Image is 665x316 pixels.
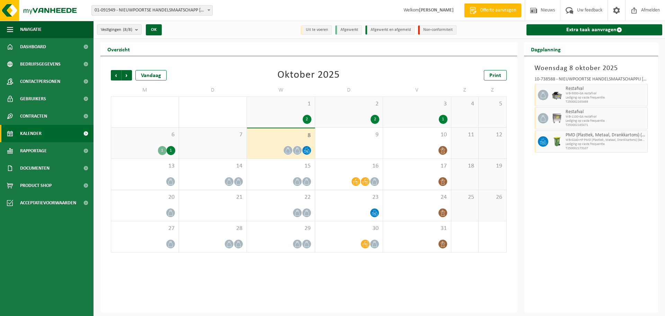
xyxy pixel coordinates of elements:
[455,131,475,139] span: 11
[455,162,475,170] span: 18
[387,225,447,232] span: 31
[526,24,663,35] a: Extra taak aanvragen
[482,131,503,139] span: 12
[179,84,247,96] td: D
[115,194,175,201] span: 20
[387,162,447,170] span: 17
[183,194,243,201] span: 21
[20,90,46,108] span: Gebruikers
[484,70,507,80] a: Print
[482,100,503,108] span: 5
[111,70,121,80] span: Vorige
[123,27,132,32] count: (8/8)
[101,25,132,35] span: Vestigingen
[387,100,447,108] span: 3
[183,225,243,232] span: 28
[552,136,562,147] img: WB-0240-HPE-GN-50
[566,123,646,127] span: T250002165471
[319,194,380,201] span: 23
[122,70,132,80] span: Volgende
[383,84,451,96] td: V
[319,131,380,139] span: 9
[20,160,50,177] span: Documenten
[20,108,47,125] span: Contracten
[303,115,311,124] div: 2
[439,115,447,124] div: 1
[250,132,311,139] span: 8
[20,21,42,38] span: Navigatie
[455,194,475,201] span: 25
[482,194,503,201] span: 26
[566,109,646,115] span: Restafval
[479,84,506,96] td: Z
[534,77,648,84] div: 10-738588 - NIEUWPOORTSE HANDELSMAATSCHAPPIJ [GEOGRAPHIC_DATA] - [GEOGRAPHIC_DATA]
[478,7,518,14] span: Offerte aanvragen
[158,146,167,155] div: 1
[100,42,137,56] h2: Overzicht
[365,25,415,35] li: Afgewerkt en afgemeld
[146,24,162,35] button: OK
[20,142,47,160] span: Rapportage
[250,225,311,232] span: 29
[250,162,311,170] span: 15
[250,194,311,201] span: 22
[566,86,646,92] span: Restafval
[167,146,175,155] div: 1
[20,38,46,55] span: Dashboard
[91,5,213,16] span: 01-091949 - NIEUWPOORTSE HANDELSMAATSCHAPP NIEUWPOORT - NIEUWPOORT
[566,146,646,151] span: T250002173107
[552,113,562,123] img: WB-1100-GAL-GY-02
[451,84,479,96] td: Z
[135,70,167,80] div: Vandaag
[566,96,646,100] span: Lediging op vaste frequentie
[20,194,76,212] span: Acceptatievoorwaarden
[566,133,646,138] span: PMD (Plastiek, Metaal, Drankkartons) (bedrijven)
[566,115,646,119] span: WB-1100-GA restafval
[489,73,501,78] span: Print
[20,73,60,90] span: Contactpersonen
[111,84,179,96] td: M
[566,100,646,104] span: T250002165469
[482,162,503,170] span: 19
[464,3,521,17] a: Offerte aanvragen
[419,8,454,13] strong: [PERSON_NAME]
[455,100,475,108] span: 4
[301,25,332,35] li: Uit te voeren
[92,6,212,15] span: 01-091949 - NIEUWPOORTSE HANDELSMAATSCHAPP NIEUWPOORT - NIEUWPOORT
[183,162,243,170] span: 14
[183,131,243,139] span: 7
[20,55,61,73] span: Bedrijfsgegevens
[319,162,380,170] span: 16
[534,63,648,74] h3: Woensdag 8 oktober 2025
[524,42,568,56] h2: Dagplanning
[371,115,379,124] div: 2
[250,100,311,108] span: 1
[566,92,646,96] span: WB-5000-GA restafval
[387,131,447,139] span: 10
[20,125,42,142] span: Kalender
[115,225,175,232] span: 27
[115,131,175,139] span: 6
[97,24,142,35] button: Vestigingen(8/8)
[277,70,340,80] div: Oktober 2025
[315,84,383,96] td: D
[566,142,646,146] span: Lediging op vaste frequentie
[552,90,562,100] img: WB-5000-GAL-GY-01
[566,138,646,142] span: WB-0240-HP PMD (Plastiek, Metaal, Drankkartons) (bedrijven)
[387,194,447,201] span: 24
[335,25,362,35] li: Afgewerkt
[319,225,380,232] span: 30
[319,100,380,108] span: 2
[418,25,456,35] li: Non-conformiteit
[20,177,52,194] span: Product Shop
[566,119,646,123] span: Lediging op vaste frequentie
[247,84,315,96] td: W
[115,162,175,170] span: 13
